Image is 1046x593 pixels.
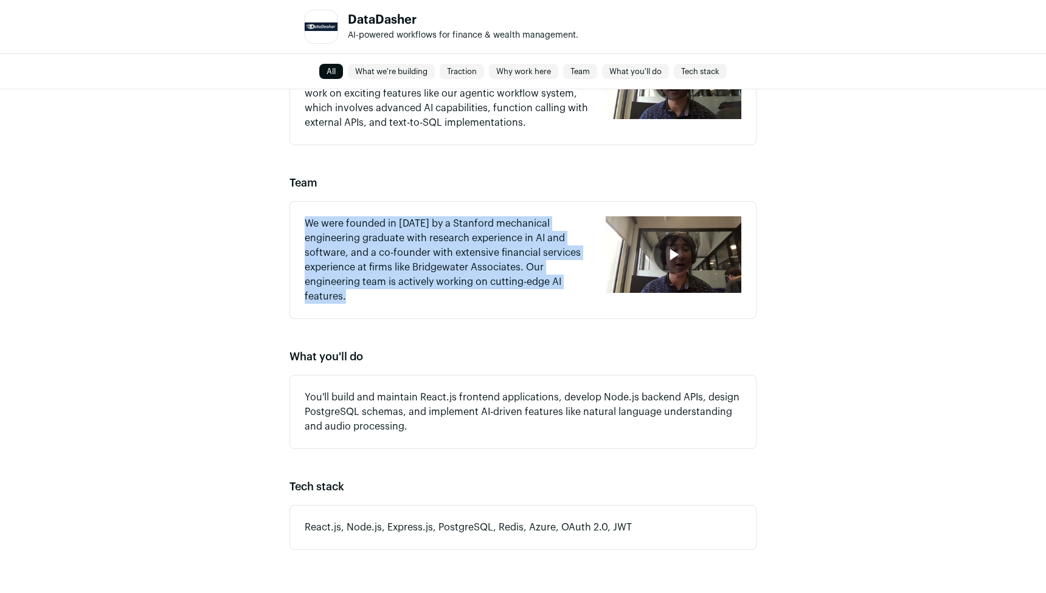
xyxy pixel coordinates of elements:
span: AI-powered workflows for finance & wealth management. [348,31,578,39]
a: Team [563,64,597,79]
a: Traction [440,64,484,79]
a: What we're building [348,64,435,79]
a: What you'll do [602,64,669,79]
a: Why work here [489,64,558,79]
p: We were founded in [DATE] by a Stanford mechanical engineering graduate with research experience ... [305,216,591,304]
h2: What you'll do [289,348,757,365]
a: Tech stack [674,64,727,79]
img: 5ea263cf0c28d7e3455a8b28ff74034307efce2722f8c6cf0fe1af1be6d55519.jpg [305,22,338,32]
h2: Team [289,174,757,191]
h1: DataDasher [348,14,578,26]
a: All [319,64,343,79]
p: React.js, Node.js, Express.js, PostgreSQL, Redis, Azure, OAuth 2.0, JWT [305,520,741,535]
p: You'll build and maintain React.js frontend applications, develop Node.js backend APIs, design Po... [305,390,741,434]
h2: Tech stack [289,478,757,495]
